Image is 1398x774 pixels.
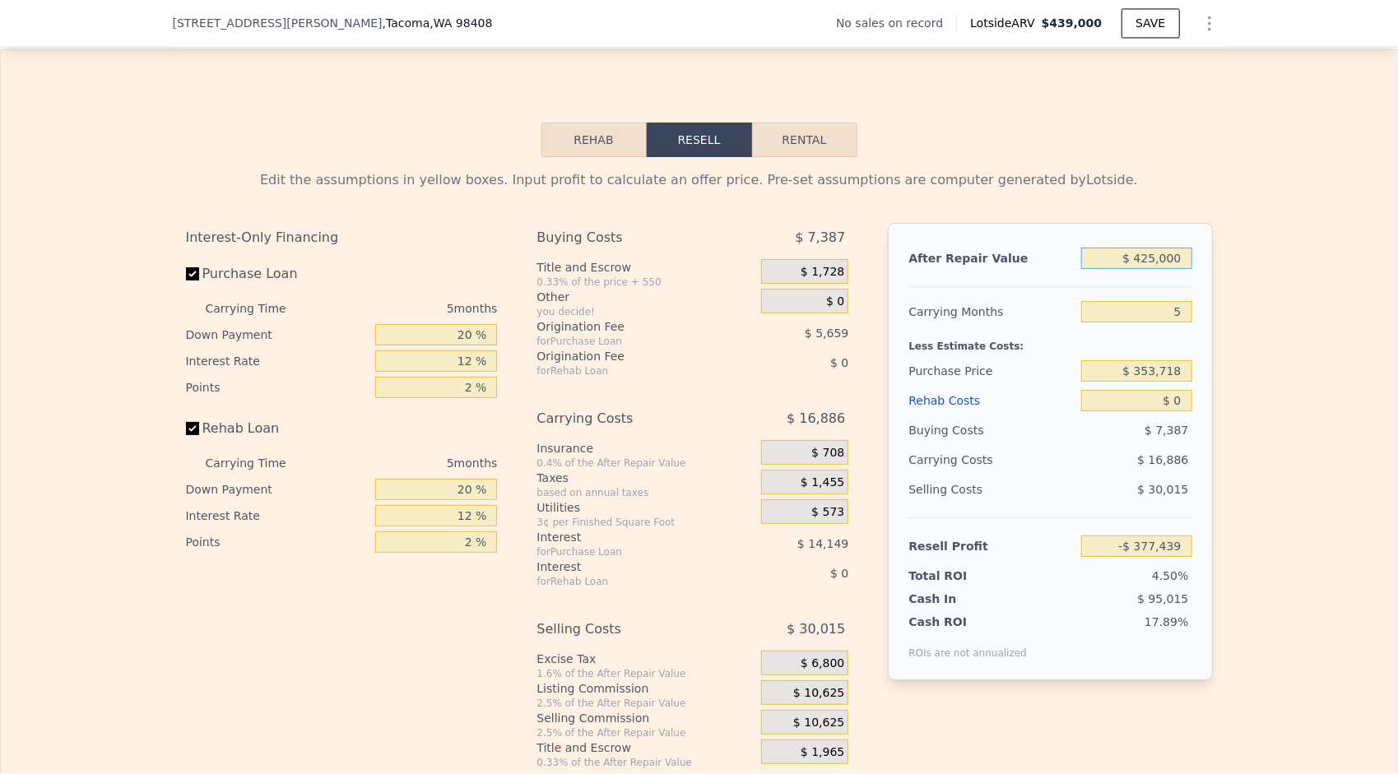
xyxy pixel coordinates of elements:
[186,259,369,289] label: Purchase Loan
[1193,7,1226,39] button: Show Options
[536,726,755,739] div: 2.5% of the After Repair Value
[186,223,498,253] div: Interest-Only Financing
[536,404,720,433] div: Carrying Costs
[908,297,1075,327] div: Carrying Months
[186,414,369,443] label: Rehab Loan
[186,348,369,374] div: Interest Rate
[1145,615,1188,628] span: 17.89%
[536,756,755,769] div: 0.33% of the After Repair Value
[536,529,720,545] div: Interest
[908,445,1011,475] div: Carrying Costs
[826,294,844,309] span: $ 0
[836,15,956,31] div: No sales on record
[908,614,1027,630] div: Cash ROI
[908,630,1027,660] div: ROIs are not annualized
[801,265,844,280] span: $ 1,728
[908,386,1075,415] div: Rehab Costs
[787,404,845,433] span: $ 16,886
[186,503,369,529] div: Interest Rate
[1137,453,1188,466] span: $ 16,886
[536,305,755,318] div: you decide!
[186,529,369,555] div: Points
[541,123,647,157] button: Rehab
[795,223,845,253] span: $ 7,387
[536,470,755,486] div: Taxes
[801,745,844,760] span: $ 1,965
[830,567,848,580] span: $ 0
[647,123,752,157] button: Resell
[908,531,1075,561] div: Resell Profit
[1042,16,1103,30] span: $439,000
[908,356,1075,386] div: Purchase Price
[793,716,844,730] span: $ 10,625
[1122,8,1179,38] button: SAVE
[536,710,755,726] div: Selling Commission
[536,276,755,289] div: 0.33% of the price + 550
[186,267,199,280] input: Purchase Loan
[908,327,1191,356] div: Less Estimate Costs:
[1152,569,1188,582] span: 4.50%
[908,568,1011,584] div: Total ROI
[536,364,720,378] div: for Rehab Loan
[787,614,845,644] span: $ 30,015
[536,457,755,470] div: 0.4% of the After Repair Value
[908,415,1075,445] div: Buying Costs
[319,450,498,476] div: 5 months
[536,697,755,710] div: 2.5% of the After Repair Value
[186,322,369,348] div: Down Payment
[970,15,1041,31] span: Lotside ARV
[908,475,1075,504] div: Selling Costs
[536,667,755,680] div: 1.6% of the After Repair Value
[536,318,720,335] div: Origination Fee
[186,422,199,435] input: Rehab Loan
[801,656,844,671] span: $ 6,800
[430,16,492,30] span: , WA 98408
[801,475,844,490] span: $ 1,455
[1137,483,1188,496] span: $ 30,015
[173,15,383,31] span: [STREET_ADDRESS][PERSON_NAME]
[811,446,844,461] span: $ 708
[752,123,857,157] button: Rental
[206,450,313,476] div: Carrying Time
[797,537,848,550] span: $ 14,149
[536,440,755,457] div: Insurance
[536,575,720,588] div: for Rehab Loan
[536,680,755,697] div: Listing Commission
[811,505,844,520] span: $ 573
[186,374,369,401] div: Points
[536,545,720,558] div: for Purchase Loan
[1137,592,1188,605] span: $ 95,015
[536,499,755,516] div: Utilities
[206,295,313,322] div: Carrying Time
[830,356,848,369] span: $ 0
[793,686,844,701] span: $ 10,625
[383,15,493,31] span: , Tacoma
[536,486,755,499] div: based on annual taxes
[186,170,1213,190] div: Edit the assumptions in yellow boxes. Input profit to calculate an offer price. Pre-set assumptio...
[536,335,720,348] div: for Purchase Loan
[908,591,1011,607] div: Cash In
[536,558,720,575] div: Interest
[908,243,1075,273] div: After Repair Value
[536,614,720,644] div: Selling Costs
[536,223,720,253] div: Buying Costs
[536,516,755,529] div: 3¢ per Finished Square Foot
[536,651,755,667] div: Excise Tax
[536,348,720,364] div: Origination Fee
[536,259,755,276] div: Title and Escrow
[319,295,498,322] div: 5 months
[1145,424,1188,437] span: $ 7,387
[536,289,755,305] div: Other
[186,476,369,503] div: Down Payment
[805,327,848,340] span: $ 5,659
[536,739,755,756] div: Title and Escrow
